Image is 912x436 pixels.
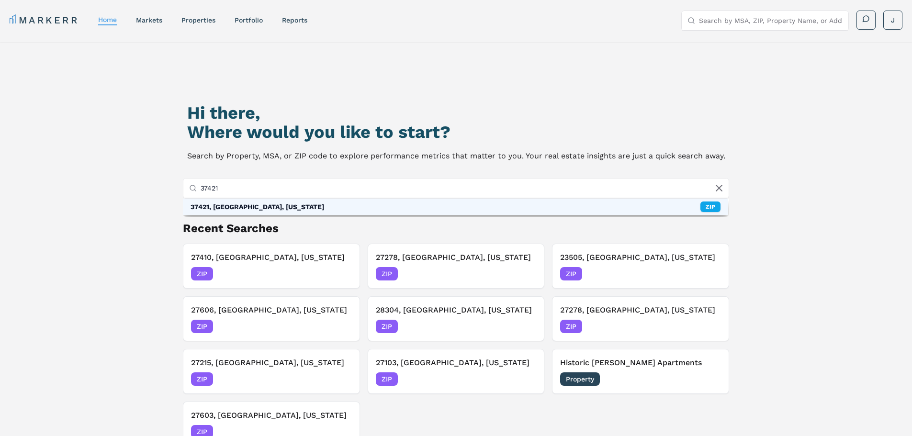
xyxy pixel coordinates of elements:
a: home [98,16,117,23]
span: ZIP [560,267,582,280]
button: Remove 27606, Raleigh, North Carolina27606, [GEOGRAPHIC_DATA], [US_STATE]ZIP[DATE] [183,296,360,341]
h3: 27103, [GEOGRAPHIC_DATA], [US_STATE] [376,357,537,369]
h3: 27603, [GEOGRAPHIC_DATA], [US_STATE] [191,410,352,421]
div: 37421, [GEOGRAPHIC_DATA], [US_STATE] [191,202,324,212]
span: J [891,15,895,25]
span: [DATE] [699,322,721,331]
button: Remove 27410, Greensboro, North Carolina27410, [GEOGRAPHIC_DATA], [US_STATE]ZIP[DATE] [183,244,360,289]
h3: 27606, [GEOGRAPHIC_DATA], [US_STATE] [191,304,352,316]
h3: 27278, [GEOGRAPHIC_DATA], [US_STATE] [560,304,721,316]
h3: 28304, [GEOGRAPHIC_DATA], [US_STATE] [376,304,537,316]
button: Remove 27215, Burlington, North Carolina27215, [GEOGRAPHIC_DATA], [US_STATE]ZIP[DATE] [183,349,360,394]
button: Remove 23505, Norfolk, Virginia23505, [GEOGRAPHIC_DATA], [US_STATE]ZIP[DATE] [552,244,729,289]
span: [DATE] [515,322,536,331]
span: [DATE] [699,269,721,279]
button: Remove 27103, Winston-Salem, North Carolina27103, [GEOGRAPHIC_DATA], [US_STATE]ZIP[DATE] [368,349,545,394]
p: Search by Property, MSA, or ZIP code to explore performance metrics that matter to you. Your real... [187,149,725,163]
button: Remove Historic Boylan ApartmentsHistoric [PERSON_NAME] ApartmentsProperty[DATE] [552,349,729,394]
button: Remove 27278, Hillsborough, North Carolina27278, [GEOGRAPHIC_DATA], [US_STATE]ZIP[DATE] [552,296,729,341]
h1: Hi there, [187,103,725,123]
span: [DATE] [515,269,536,279]
a: Portfolio [235,16,263,24]
span: ZIP [191,320,213,333]
a: markets [136,16,162,24]
input: Search by MSA, ZIP, Property Name, or Address [699,11,843,30]
span: ZIP [376,372,398,386]
span: [DATE] [330,374,352,384]
a: reports [282,16,307,24]
h3: 27278, [GEOGRAPHIC_DATA], [US_STATE] [376,252,537,263]
h3: 23505, [GEOGRAPHIC_DATA], [US_STATE] [560,252,721,263]
span: [DATE] [330,269,352,279]
button: J [883,11,902,30]
span: ZIP [376,267,398,280]
span: ZIP [191,267,213,280]
h2: Where would you like to start? [187,123,725,142]
span: [DATE] [515,374,536,384]
span: ZIP [191,372,213,386]
span: Property [560,372,600,386]
a: properties [181,16,215,24]
input: Search by MSA, ZIP, Property Name, or Address [201,179,723,198]
h2: Recent Searches [183,221,730,236]
div: ZIP: 37421, Chattanooga, Tennessee [183,199,729,215]
h3: 27215, [GEOGRAPHIC_DATA], [US_STATE] [191,357,352,369]
span: [DATE] [699,374,721,384]
a: MARKERR [10,13,79,27]
div: Suggestions [183,199,729,215]
span: ZIP [560,320,582,333]
button: Remove 28304, Fayetteville, North Carolina28304, [GEOGRAPHIC_DATA], [US_STATE]ZIP[DATE] [368,296,545,341]
h3: 27410, [GEOGRAPHIC_DATA], [US_STATE] [191,252,352,263]
span: [DATE] [330,322,352,331]
h3: Historic [PERSON_NAME] Apartments [560,357,721,369]
div: ZIP [700,201,721,212]
span: ZIP [376,320,398,333]
button: Remove 27278, Hillsborough, North Carolina27278, [GEOGRAPHIC_DATA], [US_STATE]ZIP[DATE] [368,244,545,289]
